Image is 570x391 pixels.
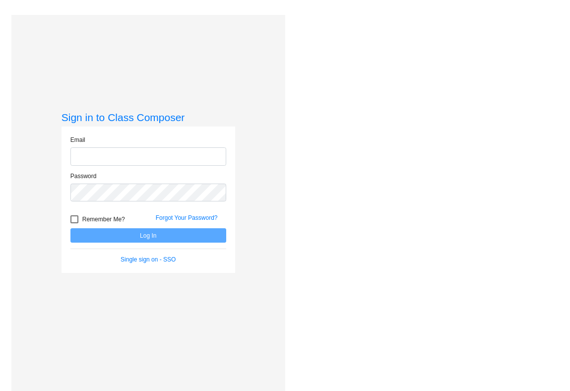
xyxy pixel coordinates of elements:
a: Forgot Your Password? [156,214,218,221]
label: Email [70,135,85,144]
h3: Sign in to Class Composer [62,111,235,124]
a: Single sign on - SSO [121,256,176,263]
span: Remember Me? [82,213,125,225]
button: Log In [70,228,226,243]
label: Password [70,172,97,181]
